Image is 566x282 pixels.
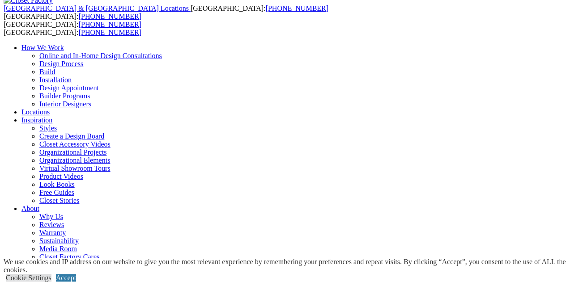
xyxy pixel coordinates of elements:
[39,132,104,140] a: Create a Design Board
[39,164,111,172] a: Virtual Showroom Tours
[4,4,328,20] span: [GEOGRAPHIC_DATA]: [GEOGRAPHIC_DATA]:
[39,156,110,164] a: Organizational Elements
[21,116,52,124] a: Inspiration
[39,60,83,67] a: Design Process
[79,21,141,28] a: [PHONE_NUMBER]
[39,237,79,244] a: Sustainability
[4,4,189,12] span: [GEOGRAPHIC_DATA] & [GEOGRAPHIC_DATA] Locations
[39,92,90,100] a: Builder Programs
[6,274,51,282] a: Cookie Settings
[39,148,106,156] a: Organizational Projects
[39,68,55,76] a: Build
[21,44,64,51] a: How We Work
[39,213,63,220] a: Why Us
[265,4,328,12] a: [PHONE_NUMBER]
[39,140,111,148] a: Closet Accessory Videos
[21,205,39,212] a: About
[39,197,79,204] a: Closet Stories
[39,221,64,228] a: Reviews
[39,181,75,188] a: Look Books
[39,253,99,261] a: Closet Factory Cares
[21,108,50,116] a: Locations
[56,274,76,282] a: Accept
[39,100,91,108] a: Interior Designers
[39,229,66,236] a: Warranty
[39,245,77,253] a: Media Room
[4,258,566,274] div: We use cookies and IP address on our website to give you the most relevant experience by remember...
[39,189,74,196] a: Free Guides
[39,173,83,180] a: Product Videos
[4,4,191,12] a: [GEOGRAPHIC_DATA] & [GEOGRAPHIC_DATA] Locations
[39,84,99,92] a: Design Appointment
[39,124,57,132] a: Styles
[39,76,72,84] a: Installation
[79,13,141,20] a: [PHONE_NUMBER]
[79,29,141,36] a: [PHONE_NUMBER]
[39,52,162,59] a: Online and In-Home Design Consultations
[4,21,141,36] span: [GEOGRAPHIC_DATA]: [GEOGRAPHIC_DATA]:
